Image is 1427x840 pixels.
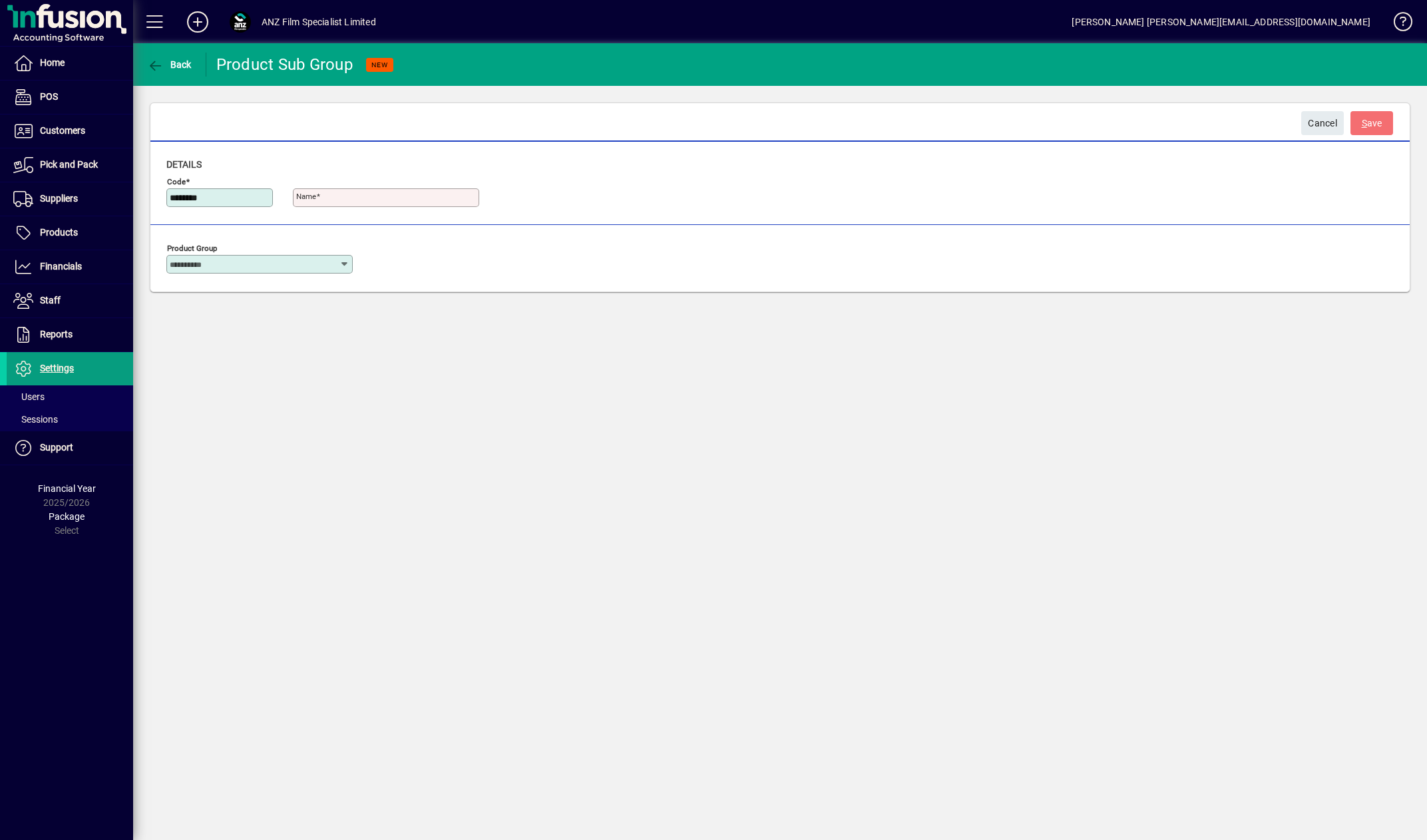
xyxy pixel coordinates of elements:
span: Users [13,391,45,402]
mat-label: Name [296,192,316,201]
a: Sessions [7,408,133,431]
span: Details [166,159,202,170]
a: Pick and Pack [7,148,133,182]
app-page-header-button: Back [133,53,206,77]
span: NEW [371,61,388,69]
span: Products [40,227,78,238]
a: POS [7,81,133,114]
a: Suppliers [7,182,133,216]
span: Cancel [1308,112,1337,134]
a: Staff [7,284,133,317]
span: Sessions [13,414,58,425]
span: Staff [40,295,61,306]
button: Profile [219,10,262,34]
mat-label: Product group [167,244,217,253]
a: Support [7,431,133,465]
button: Back [144,53,195,77]
a: Reports [7,318,133,351]
a: Products [7,216,133,250]
span: Customers [40,125,85,136]
a: Home [7,47,133,80]
button: Save [1350,111,1393,135]
span: Support [40,442,73,453]
span: Settings [40,363,74,373]
button: Cancel [1301,111,1344,135]
a: Financials [7,250,133,284]
span: S [1362,118,1367,128]
span: Home [40,57,65,68]
button: Add [176,10,219,34]
a: Customers [7,114,133,148]
span: ave [1362,112,1382,134]
span: Package [49,511,85,522]
mat-label: Code [167,177,186,186]
span: Financials [40,261,82,272]
div: [PERSON_NAME] [PERSON_NAME][EMAIL_ADDRESS][DOMAIN_NAME] [1072,11,1370,33]
a: Knowledge Base [1384,3,1410,46]
span: Pick and Pack [40,159,98,170]
span: Back [147,59,192,70]
span: Financial Year [38,483,96,494]
div: Product Sub Group [216,54,353,75]
span: Reports [40,329,73,339]
div: ANZ Film Specialist Limited [262,11,376,33]
span: Suppliers [40,193,78,204]
a: Users [7,385,133,408]
span: POS [40,91,58,102]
